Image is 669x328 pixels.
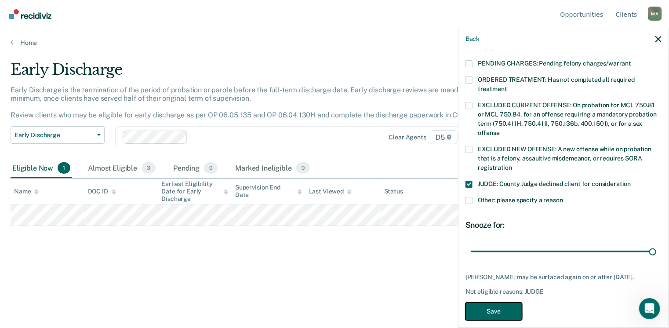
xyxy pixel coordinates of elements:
div: Almost Eligible [86,159,157,178]
span: D5 [430,130,458,144]
button: Save [465,302,522,321]
span: Early Discharge [15,131,94,139]
div: Snooze for: [465,220,662,230]
div: Early Discharge [11,61,513,86]
div: DOC ID [88,188,116,195]
button: Profile dropdown button [648,7,662,21]
span: 1 [58,162,70,174]
div: Earliest Eligibility Date for Early Discharge [161,180,228,202]
span: 0 [296,162,310,174]
img: Recidiviz [9,9,51,19]
span: 3 [142,162,156,174]
div: Marked Ineligible [233,159,312,178]
span: EXCLUDED NEW OFFENSE: A new offense while on probation that is a felony, assaultive misdemeanor, ... [478,146,651,171]
p: Early Discharge is the termination of the period of probation or parole before the full-term disc... [11,86,483,120]
div: Name [14,188,39,195]
div: Not eligible reasons: JUDGE [465,288,662,295]
div: Supervision End Date [235,184,302,199]
div: Status [384,188,403,195]
div: Clear agents [389,134,426,141]
iframe: Intercom live chat [639,298,660,319]
a: Home [11,39,658,47]
div: Last Viewed [309,188,352,195]
span: ORDERED TREATMENT: Has not completed all required treatment [478,76,635,92]
span: EXCLUDED CURRENT OFFENSE: On probation for MCL 750.81 or MCL 750.84, for an offense requiring a m... [478,102,657,136]
div: Eligible Now [11,159,72,178]
div: [PERSON_NAME] may be surfaced again on or after [DATE]. [465,273,662,281]
div: Pending [171,159,219,178]
span: 0 [204,162,218,174]
span: JUDGE: County Judge declined client for consideration [478,180,631,187]
button: Back [465,35,480,43]
span: Other: please specify a reason [478,197,563,204]
div: M A [648,7,662,21]
span: PENDING CHARGES: Pending felony charges/warrant [478,60,631,67]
